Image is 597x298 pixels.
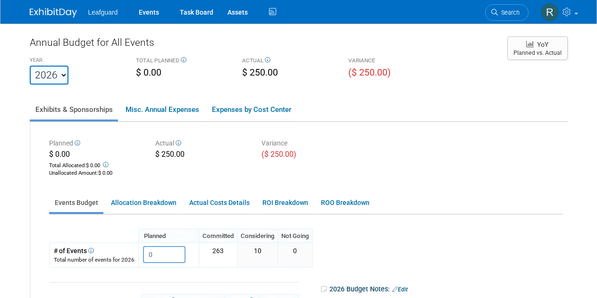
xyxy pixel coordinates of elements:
[237,243,278,267] td: 10
[155,138,247,149] div: Actual
[320,282,563,297] div: 2026 Budget Notes:
[136,67,161,78] span: $ 0.00
[120,100,204,119] a: Misc. Annual Expenses
[507,36,568,60] button: YoY Planned vs. Actual
[98,170,112,176] span: $ 0.00
[30,8,77,17] img: ExhibitDay
[88,9,118,16] span: Leafguard
[105,194,182,212] a: Allocation Breakdown
[30,35,498,54] div: Annual Budget for All Events
[498,9,520,16] span: Search
[49,194,103,212] a: Events Budget
[30,57,122,66] div: YEAR
[315,194,375,212] a: ROO Breakdown
[30,100,118,119] a: Exhibits & Sponsorships
[184,194,255,212] a: Actual Costs Details
[54,256,135,264] div: Total number of events for 2026
[54,246,135,255] div: # of Events
[155,149,247,162] div: $ 250.00
[261,138,353,149] div: Variance
[348,67,391,78] span: ($ 250.00)
[139,229,199,243] th: Planned
[278,229,312,243] th: Not Going
[49,138,141,149] div: Planned
[242,67,278,78] span: $ 250.00
[242,57,334,66] div: ACTUAL
[537,41,548,48] span: YoY
[199,229,237,243] th: Committed
[485,4,529,21] a: Search
[199,243,237,267] td: 263
[257,194,313,212] a: ROI Breakdown
[261,150,296,159] span: ($ 250.00)
[49,170,97,176] span: Unallocated Amount
[392,286,408,293] a: Edit
[237,229,278,243] th: Considering
[49,150,70,159] span: $ 0.00
[86,162,100,169] span: $ 0.00
[278,243,312,267] td: 0
[541,3,559,21] img: Robert Patterson
[49,170,141,177] div: :
[348,57,440,66] div: VARIANCE
[136,57,228,66] div: TOTAL PLANNED
[49,160,141,170] div: Total Allocated:
[206,100,296,119] a: Expenses by Cost Center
